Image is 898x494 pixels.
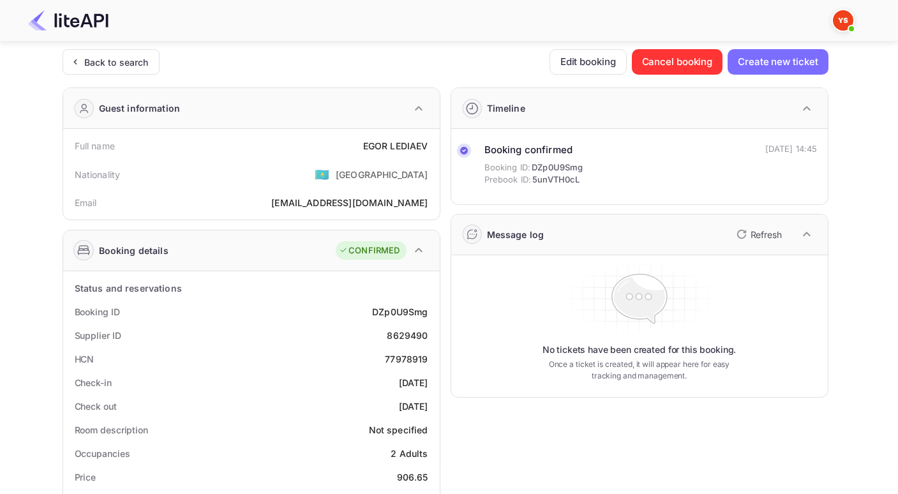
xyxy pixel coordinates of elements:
div: Booking confirmed [484,143,583,158]
span: 5unVTH0cL [532,174,580,186]
div: [DATE] [399,376,428,389]
div: Nationality [75,168,121,181]
div: Guest information [99,101,181,115]
img: Yandex Support [833,10,853,31]
p: No tickets have been created for this booking. [543,343,737,356]
div: Not specified [369,423,428,437]
img: LiteAPI Logo [28,10,109,31]
div: [EMAIL_ADDRESS][DOMAIN_NAME] [271,196,428,209]
button: Refresh [729,224,787,244]
div: [DATE] 14:45 [765,143,818,156]
div: DZp0U9Smg [372,305,428,318]
div: Message log [487,228,544,241]
span: Booking ID: [484,161,531,174]
button: Edit booking [550,49,627,75]
button: Create new ticket [728,49,828,75]
div: Check-in [75,376,112,389]
div: Back to search [84,56,149,69]
div: Room description [75,423,148,437]
span: Prebook ID: [484,174,532,186]
button: Cancel booking [632,49,723,75]
p: Once a ticket is created, it will appear here for easy tracking and management. [539,359,740,382]
div: Supplier ID [75,329,121,342]
div: Occupancies [75,447,130,460]
span: United States [315,163,329,186]
div: Price [75,470,96,484]
span: DZp0U9Smg [532,161,583,174]
div: [DATE] [399,400,428,413]
div: Timeline [487,101,525,115]
div: 906.65 [397,470,428,484]
div: Booking ID [75,305,120,318]
div: 77978919 [385,352,428,366]
div: 2 Adults [391,447,428,460]
div: HCN [75,352,94,366]
div: [GEOGRAPHIC_DATA] [336,168,428,181]
div: Status and reservations [75,281,182,295]
div: CONFIRMED [339,244,400,257]
div: Check out [75,400,117,413]
div: Full name [75,139,115,153]
div: EGOR LEDIAEV [363,139,428,153]
div: Booking details [99,244,168,257]
p: Refresh [751,228,782,241]
div: 8629490 [387,329,428,342]
div: Email [75,196,97,209]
